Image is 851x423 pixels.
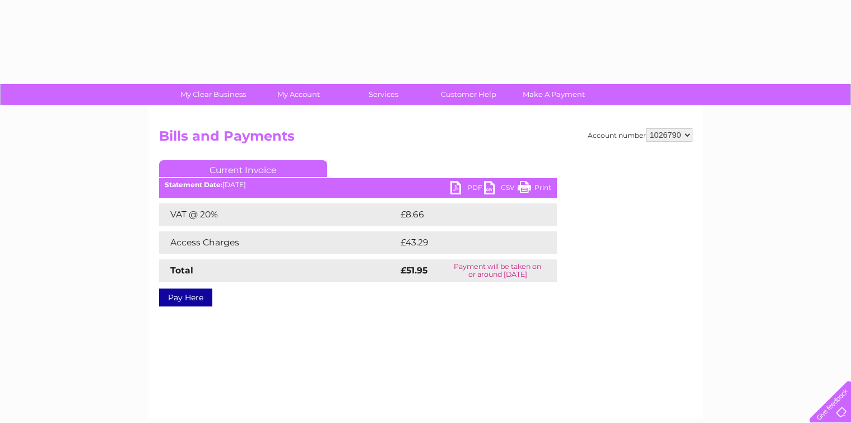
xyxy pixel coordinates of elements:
td: £8.66 [398,203,531,226]
a: PDF [450,181,484,197]
strong: Total [170,265,193,276]
a: Current Invoice [159,160,327,177]
a: My Account [252,84,345,105]
div: [DATE] [159,181,557,189]
div: Account number [588,128,692,142]
a: Customer Help [422,84,515,105]
a: Pay Here [159,289,212,306]
b: Statement Date: [165,180,222,189]
a: Make A Payment [508,84,600,105]
td: Payment will be taken on or around [DATE] [439,259,556,282]
a: Services [337,84,430,105]
a: My Clear Business [167,84,259,105]
a: Print [518,181,551,197]
td: VAT @ 20% [159,203,398,226]
td: Access Charges [159,231,398,254]
td: £43.29 [398,231,534,254]
strong: £51.95 [401,265,427,276]
h2: Bills and Payments [159,128,692,150]
a: CSV [484,181,518,197]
